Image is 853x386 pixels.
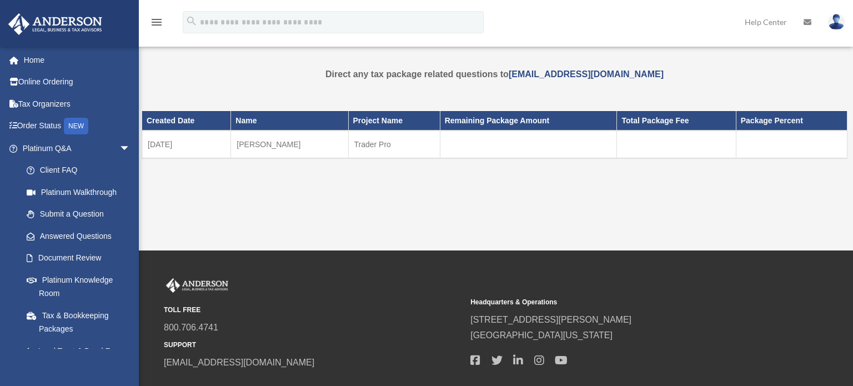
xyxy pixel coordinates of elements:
a: Tax & Bookkeeping Packages [16,304,142,340]
a: Answered Questions [16,225,147,247]
th: Remaining Package Amount [440,111,617,130]
th: Created Date [142,111,231,130]
a: Land Trust & Deed Forum [16,340,147,362]
a: Submit a Question [16,203,147,225]
span: arrow_drop_down [119,137,142,160]
small: TOLL FREE [164,304,463,316]
th: Package Percent [736,111,847,130]
small: Headquarters & Operations [470,297,769,308]
a: Order StatusNEW [8,115,147,138]
th: Name [231,111,348,130]
a: [EMAIL_ADDRESS][DOMAIN_NAME] [164,358,314,367]
strong: Direct any tax package related questions to [325,69,664,79]
a: Client FAQ [16,159,147,182]
div: NEW [64,118,88,134]
a: Online Ordering [8,71,147,93]
img: User Pic [828,14,845,30]
a: Platinum Knowledge Room [16,269,147,304]
a: menu [150,19,163,29]
i: search [185,15,198,27]
i: menu [150,16,163,29]
a: [GEOGRAPHIC_DATA][US_STATE] [470,330,613,340]
a: 800.706.4741 [164,323,218,332]
img: Anderson Advisors Platinum Portal [164,278,230,293]
th: Total Package Fee [617,111,736,130]
td: Trader Pro [348,131,440,158]
a: [STREET_ADDRESS][PERSON_NAME] [470,315,631,324]
a: Platinum Q&Aarrow_drop_down [8,137,147,159]
td: [PERSON_NAME] [231,131,348,158]
a: [EMAIL_ADDRESS][DOMAIN_NAME] [509,69,664,79]
a: Tax Organizers [8,93,147,115]
a: Platinum Walkthrough [16,181,147,203]
th: Project Name [348,111,440,130]
img: Anderson Advisors Platinum Portal [5,13,106,35]
a: Document Review [16,247,147,269]
a: Home [8,49,147,71]
small: SUPPORT [164,339,463,351]
td: [DATE] [142,131,231,158]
